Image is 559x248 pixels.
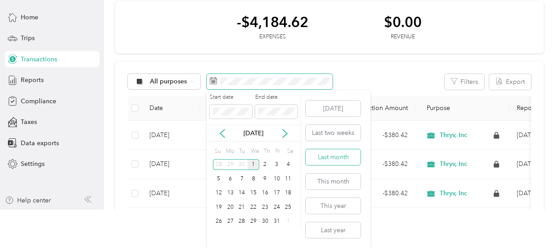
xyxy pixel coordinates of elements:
[445,74,484,90] button: Filters
[248,159,259,170] div: 1
[225,188,236,199] div: 13
[21,75,44,85] span: Reports
[384,14,422,30] div: $0.00
[234,129,272,138] p: [DATE]
[341,159,408,169] div: - $380.42
[142,179,199,208] td: [DATE]
[21,96,56,106] span: Compliance
[142,208,199,237] td: [DATE]
[306,174,361,189] button: This month
[259,173,271,184] div: 9
[248,173,259,184] div: 8
[306,198,361,214] button: This year
[306,101,361,116] button: [DATE]
[282,216,294,227] div: 1
[440,189,467,197] span: Thryv, Inc
[271,202,283,213] div: 24
[282,202,294,213] div: 25
[248,216,259,227] div: 29
[213,159,225,170] div: 28
[236,216,248,227] div: 28
[509,197,559,248] iframe: Everlance-gr Chat Button Frame
[282,159,294,170] div: 4
[489,74,531,90] button: Export
[237,145,246,157] div: Tu
[341,188,408,198] div: - $380.42
[5,196,51,205] button: Help center
[334,96,415,121] th: Transaction Amount
[21,138,59,148] span: Data exports
[249,145,259,157] div: We
[21,159,45,169] span: Settings
[236,188,248,199] div: 14
[150,78,187,85] span: All purposes
[285,145,294,157] div: Sa
[21,33,35,43] span: Trips
[142,150,199,179] td: [DATE]
[306,125,361,141] button: Last two weeks
[440,131,467,139] span: Thryv, Inc
[271,216,283,227] div: 31
[142,121,199,150] td: [DATE]
[210,93,252,101] label: Start date
[142,96,199,121] th: Date
[225,173,236,184] div: 6
[306,222,361,238] button: Last year
[213,216,225,227] div: 26
[255,93,298,101] label: End date
[213,188,225,199] div: 12
[21,117,37,127] span: Taxes
[341,130,408,140] div: - $380.42
[237,14,308,30] div: -$4,184.62
[282,188,294,199] div: 18
[271,188,283,199] div: 17
[274,145,282,157] div: Fr
[236,202,248,213] div: 21
[213,202,225,213] div: 19
[213,145,221,157] div: Su
[306,149,361,165] button: Last month
[248,202,259,213] div: 22
[225,159,236,170] div: 29
[259,188,271,199] div: 16
[259,216,271,227] div: 30
[282,173,294,184] div: 11
[199,96,334,121] th: Merchant
[236,159,248,170] div: 30
[21,13,38,22] span: Home
[236,173,248,184] div: 7
[237,33,308,41] div: Expenses
[225,202,236,213] div: 20
[225,145,234,157] div: Mo
[262,145,271,157] div: Th
[225,216,236,227] div: 27
[271,159,283,170] div: 3
[259,159,271,170] div: 2
[21,55,57,64] span: Transactions
[422,104,451,112] span: Purpose
[271,173,283,184] div: 10
[440,160,467,168] span: Thryv, Inc
[259,202,271,213] div: 23
[248,188,259,199] div: 15
[384,33,422,41] div: Revenue
[213,173,225,184] div: 5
